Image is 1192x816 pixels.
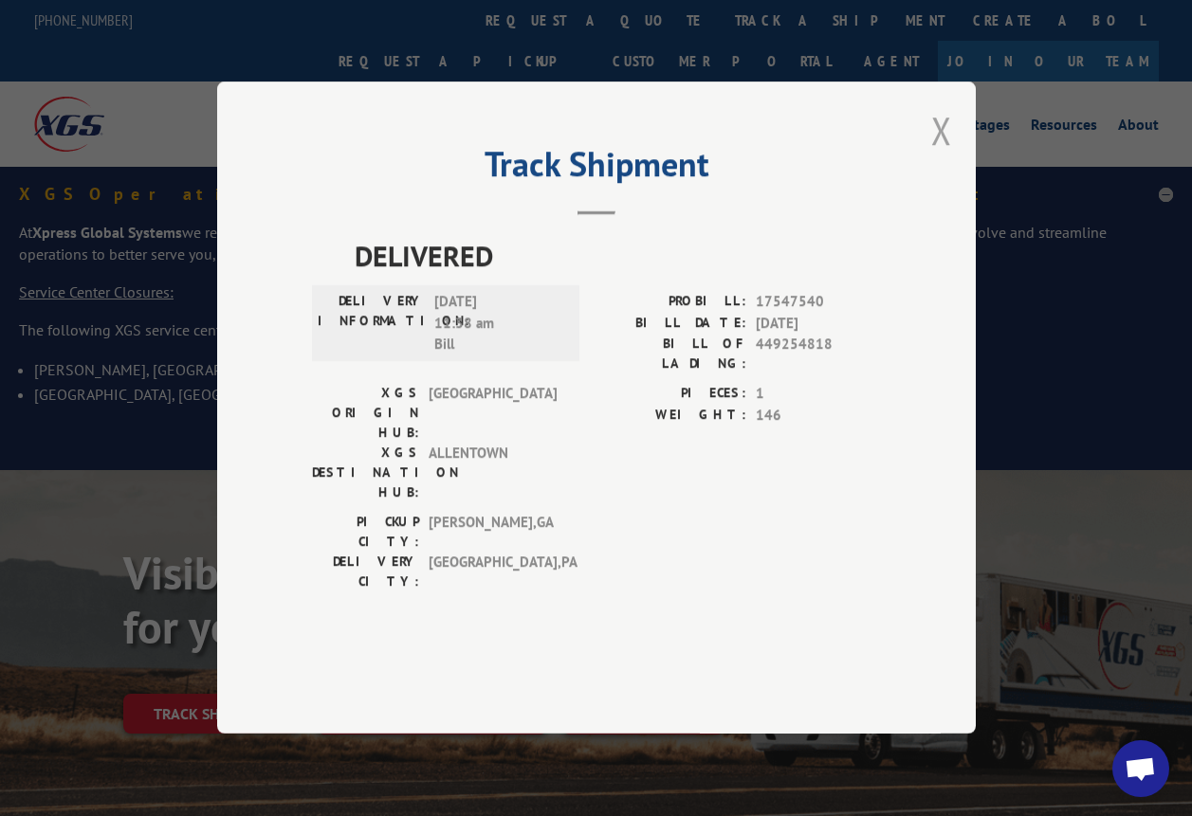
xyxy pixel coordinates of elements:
[429,553,557,592] span: [GEOGRAPHIC_DATA] , PA
[434,292,562,356] span: [DATE] 11:38 am Bill
[596,292,746,314] label: PROBILL:
[596,335,746,374] label: BILL OF LADING:
[756,384,881,406] span: 1
[429,384,557,444] span: [GEOGRAPHIC_DATA]
[596,405,746,426] label: WEIGHT:
[931,105,952,155] button: Close modal
[756,335,881,374] span: 449254818
[756,292,881,314] span: 17547540
[756,405,881,426] span: 146
[312,384,419,444] label: XGS ORIGIN HUB:
[318,292,425,356] label: DELIVERY INFORMATION:
[1112,740,1169,797] a: Open chat
[312,513,419,553] label: PICKUP CITY:
[312,553,419,592] label: DELIVERY CITY:
[429,513,557,553] span: [PERSON_NAME] , GA
[312,151,881,187] h2: Track Shipment
[596,384,746,406] label: PIECES:
[355,235,881,278] span: DELIVERED
[312,444,419,503] label: XGS DESTINATION HUB:
[429,444,557,503] span: ALLENTOWN
[756,313,881,335] span: [DATE]
[596,313,746,335] label: BILL DATE:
